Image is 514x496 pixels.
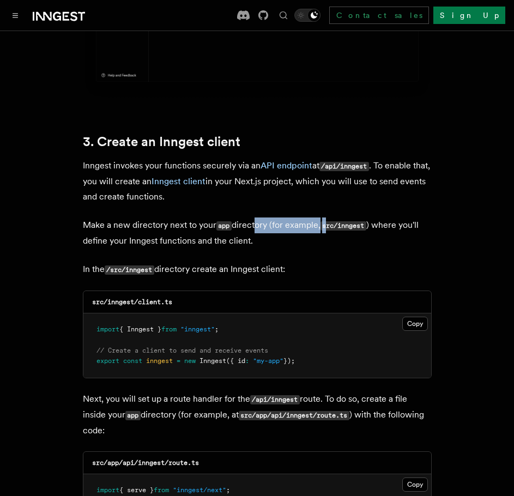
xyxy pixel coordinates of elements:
span: = [177,357,180,365]
code: /api/inngest [319,162,369,171]
code: /api/inngest [250,395,300,404]
button: Copy [402,477,428,492]
button: Toggle navigation [9,9,22,22]
span: new [184,357,196,365]
a: Inngest client [152,176,205,186]
span: { Inngest } [119,325,161,333]
span: export [96,357,119,365]
a: API endpoint [261,160,312,171]
span: ; [226,486,230,494]
span: from [161,325,177,333]
p: In the directory create an Inngest client: [83,262,432,277]
span: ; [215,325,219,333]
p: Next, you will set up a route handler for the route. To do so, create a file inside your director... [83,391,432,438]
code: src/inngest [321,221,366,231]
span: ({ id [226,357,245,365]
a: Contact sales [329,7,429,24]
span: import [96,325,119,333]
button: Copy [402,317,428,331]
span: // Create a client to send and receive events [96,347,268,354]
a: Sign Up [433,7,505,24]
a: 3. Create an Inngest client [83,134,240,149]
span: Inngest [199,357,226,365]
span: const [123,357,142,365]
code: app [125,411,141,420]
span: }); [283,357,295,365]
code: src/inngest/client.ts [92,298,172,306]
p: Inngest invokes your functions securely via an at . To enable that, you will create an in your Ne... [83,158,432,204]
span: "inngest" [180,325,215,333]
span: { serve } [119,486,154,494]
span: from [154,486,169,494]
code: /src/inngest [105,265,154,275]
code: src/app/api/inngest/route.ts [239,411,349,420]
button: Find something... [277,9,290,22]
span: import [96,486,119,494]
button: Toggle dark mode [294,9,321,22]
span: inngest [146,357,173,365]
code: app [216,221,232,231]
p: Make a new directory next to your directory (for example, ) where you'll define your Inngest func... [83,217,432,249]
span: "inngest/next" [173,486,226,494]
code: src/app/api/inngest/route.ts [92,459,199,467]
span: : [245,357,249,365]
span: "my-app" [253,357,283,365]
